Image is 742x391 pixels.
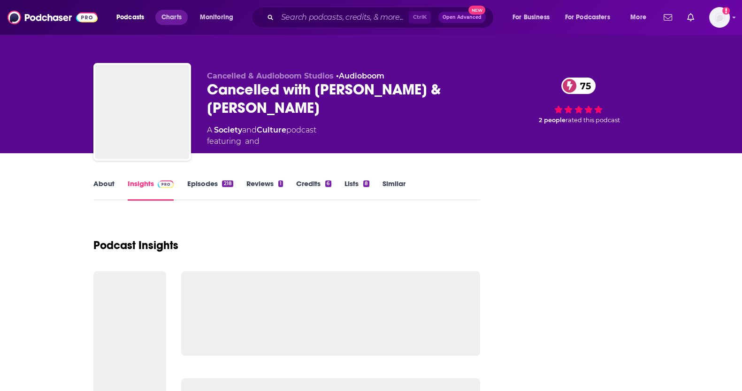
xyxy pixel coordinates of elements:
[155,10,187,25] a: Charts
[242,125,257,134] span: and
[709,7,730,28] img: User Profile
[260,7,503,28] div: Search podcasts, credits, & more...
[296,179,331,201] a: Credits6
[565,11,610,24] span: For Podcasters
[187,179,233,201] a: Episodes218
[278,180,283,187] div: 1
[207,125,316,147] div: A podcast
[539,117,566,124] span: 2 people
[128,179,174,201] a: InsightsPodchaser Pro
[93,238,178,252] h1: Podcast Insights
[506,10,561,25] button: open menu
[158,180,174,188] img: Podchaser Pro
[709,7,730,28] button: Show profile menu
[277,10,409,25] input: Search podcasts, credits, & more...
[443,15,482,20] span: Open Advanced
[245,136,260,147] span: and
[116,11,144,24] span: Podcasts
[683,9,698,25] a: Show notifications dropdown
[561,78,596,94] a: 75
[325,180,331,187] div: 6
[344,179,369,201] a: Lists8
[468,6,485,15] span: New
[222,180,233,187] div: 218
[709,7,730,28] span: Logged in as evankrask
[382,179,405,201] a: Similar
[722,7,730,15] svg: Add a profile image
[257,125,286,134] a: Culture
[207,71,334,80] span: Cancelled & Audioboom Studios
[193,10,245,25] button: open menu
[200,11,233,24] span: Monitoring
[513,11,550,24] span: For Business
[8,8,98,26] img: Podchaser - Follow, Share and Rate Podcasts
[508,71,649,130] div: 75 2 peoplerated this podcast
[559,10,624,25] button: open menu
[93,179,115,201] a: About
[566,117,620,124] span: rated this podcast
[571,78,596,94] span: 75
[339,71,384,80] a: Audioboom
[624,10,658,25] button: open menu
[363,180,369,187] div: 8
[246,179,283,201] a: Reviews1
[207,136,316,147] span: featuring
[630,11,646,24] span: More
[161,11,182,24] span: Charts
[214,125,242,134] a: Society
[438,12,486,23] button: Open AdvancedNew
[660,9,676,25] a: Show notifications dropdown
[336,71,384,80] span: •
[110,10,156,25] button: open menu
[409,11,431,23] span: Ctrl K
